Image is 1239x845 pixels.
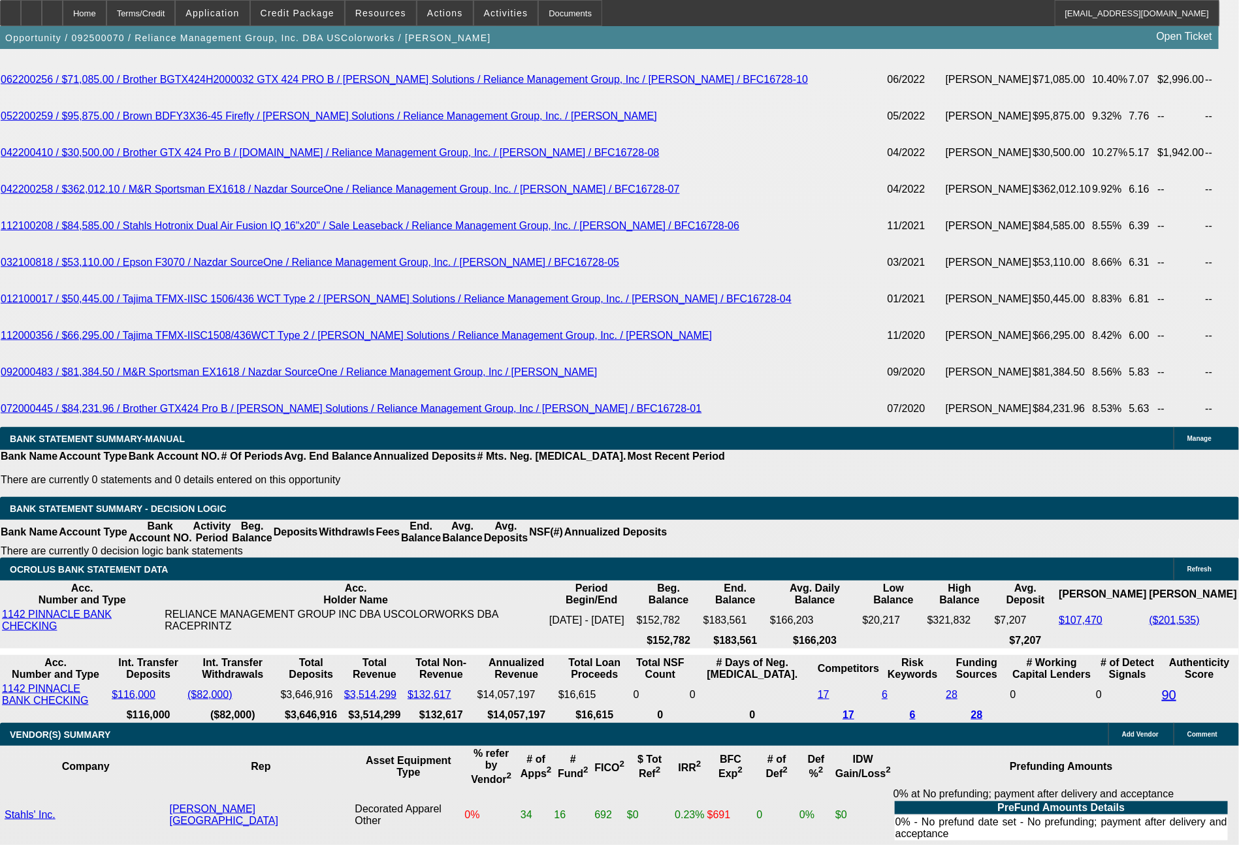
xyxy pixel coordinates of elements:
td: 0% - No prefund date set - No prefunding; payment after delivery and acceptance [895,816,1228,840]
td: 6.39 [1129,208,1157,244]
b: Asset Equipment Type [366,755,451,778]
td: 0 [689,682,816,707]
td: [PERSON_NAME] [945,391,1033,427]
td: 07/2020 [887,391,945,427]
div: $14,057,197 [477,689,556,701]
span: Activities [484,8,528,18]
a: 1142 PINNACLE BANK CHECKING [2,609,112,631]
th: Authenticity Score [1161,656,1238,681]
th: Avg. End Balance [283,450,373,463]
span: VENDOR(S) SUMMARY [10,729,110,740]
button: Application [176,1,249,25]
span: Comment [1187,731,1217,738]
a: 042200258 / $362,012.10 / M&R Sportsman EX1618 / Nazdar SourceOne / Reliance Management Group, In... [1,183,680,195]
th: 0 [689,709,816,722]
th: $183,561 [703,634,768,647]
td: 8.66% [1091,244,1128,281]
a: 17 [843,709,854,720]
th: Int. Transfer Deposits [111,656,185,681]
td: 9.32% [1091,98,1128,135]
td: 0 [1095,682,1160,707]
th: Risk Keywords [881,656,944,681]
a: $3,514,299 [344,689,396,700]
th: Beg. Balance [636,582,701,607]
b: # of Apps [521,754,551,779]
th: Annualized Deposits [372,450,476,463]
b: PreFund Amounts Details [997,802,1125,813]
td: [PERSON_NAME] [945,135,1033,171]
td: 10.40% [1091,61,1128,98]
td: $30,500.00 [1032,135,1091,171]
td: $71,085.00 [1032,61,1091,98]
b: FICO [594,762,624,773]
a: 072000445 / $84,231.96 / Brother GTX424 Pro B / [PERSON_NAME] Solutions / Reliance Management Gro... [1,403,701,414]
td: [PERSON_NAME] [945,281,1033,317]
td: 0.23% [674,788,705,842]
th: Deposits [273,520,319,545]
td: 8.55% [1091,208,1128,244]
td: -- [1157,98,1204,135]
td: -- [1157,244,1204,281]
td: 03/2021 [887,244,945,281]
button: Credit Package [251,1,344,25]
th: Activity Period [193,520,232,545]
td: -- [1157,281,1204,317]
a: Stahls' Inc. [5,809,56,820]
span: Bank Statement Summary - Decision Logic [10,503,227,514]
td: -- [1157,354,1204,391]
span: 0 [1010,689,1016,700]
td: 04/2022 [887,171,945,208]
span: Opportunity / 092500070 / Reliance Management Group, Inc. DBA USColorworks / [PERSON_NAME] [5,33,491,43]
b: # Fund [558,754,588,779]
th: Account Type [58,520,128,545]
td: $691 [707,788,755,842]
a: 032100818 / $53,110.00 / Epson F3070 / Nazdar SourceOne / Reliance Management Group, Inc. / [PERS... [1,257,619,268]
sup: 2 [783,765,788,775]
td: $166,203 [769,608,860,633]
td: $20,217 [862,608,925,633]
td: 8.56% [1091,354,1128,391]
td: 9.92% [1091,171,1128,208]
th: Withdrawls [318,520,375,545]
th: Avg. Deposit [994,582,1057,607]
a: ($201,535) [1150,614,1200,626]
td: 8.83% [1091,281,1128,317]
button: Actions [417,1,473,25]
b: # of Def [766,754,788,779]
th: Fees [376,520,400,545]
td: Decorated Apparel Other [355,788,463,842]
td: RELIANCE MANAGEMENT GROUP INC DBA USCOLORWORKS DBA RACEPRINTZ [164,608,547,633]
a: 6 [910,709,916,720]
td: 06/2022 [887,61,945,98]
td: $183,561 [703,608,768,633]
th: $166,203 [769,634,860,647]
a: 042200410 / $30,500.00 / Brother GTX 424 Pro B / [DOMAIN_NAME] / Reliance Management Group, Inc. ... [1,147,660,158]
th: Avg. Daily Balance [769,582,860,607]
th: End. Balance [400,520,442,545]
td: 6.16 [1129,171,1157,208]
span: Resources [355,8,406,18]
td: 5.63 [1129,391,1157,427]
th: Sum of the Total NSF Count and Total Overdraft Fee Count from Ocrolus [633,656,688,681]
td: 7.07 [1129,61,1157,98]
td: -- [1157,317,1204,354]
a: 112000356 / $66,295.00 / Tajima TFMX-IISC1508/436WCT Type 2 / [PERSON_NAME] Solutions / Reliance ... [1,330,712,341]
td: 0% [799,788,833,842]
a: 17 [818,689,829,700]
a: 28 [946,689,957,700]
td: 01/2021 [887,281,945,317]
sup: 2 [583,765,588,775]
sup: 2 [818,765,823,775]
td: $95,875.00 [1032,98,1091,135]
th: Acc. Holder Name [164,582,547,607]
a: 052200259 / $95,875.00 / Brown BDFY3X36-45 Firefly / [PERSON_NAME] Solutions / Reliance Managemen... [1,110,657,121]
td: 0% [464,788,519,842]
button: Resources [346,1,416,25]
td: -- [1157,208,1204,244]
td: $152,782 [636,608,701,633]
th: Account Type [58,450,128,463]
th: Period Begin/End [549,582,635,607]
td: 05/2022 [887,98,945,135]
a: Open Ticket [1151,25,1217,48]
b: $ Tot Ref [637,754,662,779]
